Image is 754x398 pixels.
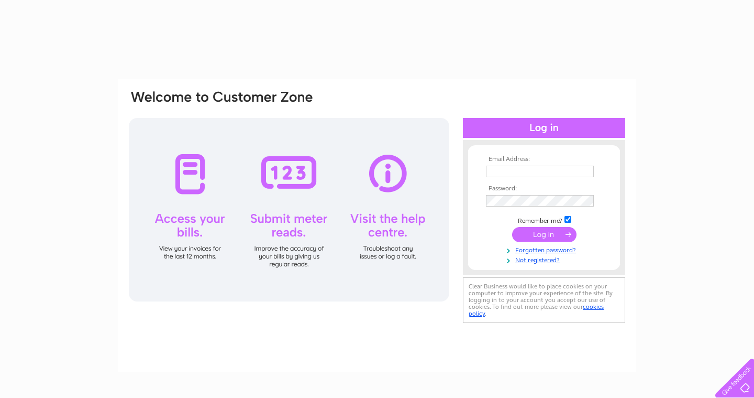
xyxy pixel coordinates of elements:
[483,156,605,163] th: Email Address:
[483,214,605,225] td: Remember me?
[512,227,576,242] input: Submit
[469,303,604,317] a: cookies policy
[486,244,605,254] a: Forgotten password?
[486,254,605,264] a: Not registered?
[483,185,605,192] th: Password:
[463,277,625,323] div: Clear Business would like to place cookies on your computer to improve your experience of the sit...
